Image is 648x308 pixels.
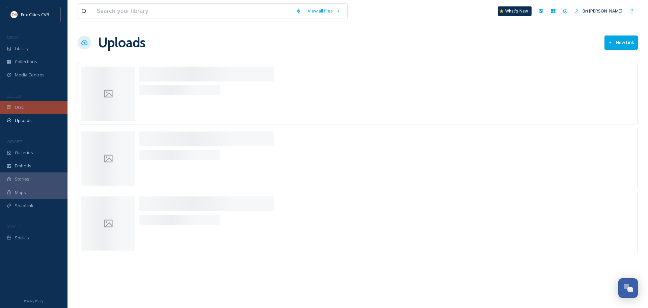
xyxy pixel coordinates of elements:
span: Bri [PERSON_NAME] [583,8,622,14]
a: Uploads [98,32,145,53]
span: MEDIA [7,35,19,40]
button: Open Chat [618,278,638,298]
span: Maps [15,189,26,196]
span: Privacy Policy [24,299,44,303]
span: WIDGETS [7,139,22,144]
button: New Link [604,35,638,49]
span: COLLECT [7,94,21,99]
img: images.png [11,11,18,18]
span: UGC [15,104,24,111]
span: Media Centres [15,72,45,78]
span: Socials [15,235,29,241]
a: Bri [PERSON_NAME] [571,4,626,18]
a: Privacy Policy [24,297,44,305]
a: What's New [498,6,532,16]
input: Search your library [93,4,292,19]
span: SOCIALS [7,224,20,229]
a: View all files [304,4,344,18]
span: Galleries [15,149,33,156]
span: SnapLink [15,203,33,209]
span: Library [15,45,28,52]
span: Embeds [15,163,31,169]
span: Collections [15,58,37,65]
span: Stories [15,176,29,182]
span: Uploads [15,117,32,124]
span: Fox Cities CVB [21,11,49,18]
